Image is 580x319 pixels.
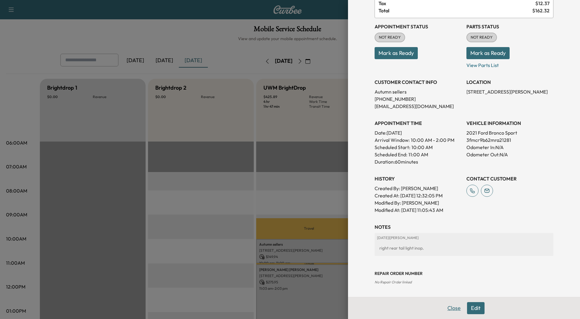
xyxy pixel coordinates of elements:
[375,136,462,144] p: Arrival Window:
[375,129,462,136] p: Date: [DATE]
[443,302,465,314] button: Close
[375,103,462,110] p: [EMAIL_ADDRESS][DOMAIN_NAME]
[375,95,462,103] p: [PHONE_NUMBER]
[466,47,510,59] button: Mark as Ready
[375,206,462,214] p: Modified At : [DATE] 11:05:43 AM
[466,120,553,127] h3: VEHICLE INFORMATION
[375,144,410,151] p: Scheduled Start:
[466,59,553,69] p: View Parts List
[466,129,553,136] p: 2021 Ford Bronco Sport
[375,175,462,182] h3: History
[377,235,551,240] p: [DATE] | [PERSON_NAME]
[466,88,553,95] p: [STREET_ADDRESS][PERSON_NAME]
[466,144,553,151] p: Odometer In: N/A
[408,151,428,158] p: 11:00 AM
[466,151,553,158] p: Odometer Out: N/A
[375,223,553,231] h3: NOTES
[375,47,418,59] button: Mark as Ready
[375,185,462,192] p: Created By : [PERSON_NAME]
[466,136,553,144] p: 3fmcr9b62mra21281
[377,243,551,254] div: right rear tail light inop.
[375,199,462,206] p: Modified By : [PERSON_NAME]
[375,192,462,199] p: Created At : [DATE] 12:32:05 PM
[466,78,553,86] h3: LOCATION
[466,23,553,30] h3: Parts Status
[375,78,462,86] h3: CUSTOMER CONTACT INFO
[467,34,496,40] span: NOT READY
[375,270,553,276] h3: Repair Order number
[375,280,412,284] span: No Repair Order linked
[532,7,549,14] span: $ 162.32
[375,34,404,40] span: NOT READY
[375,88,462,95] p: Autumn sellers
[375,23,462,30] h3: Appointment Status
[375,158,462,165] p: Duration: 60 minutes
[379,7,532,14] span: Total
[411,136,454,144] span: 10:00 AM - 2:00 PM
[467,302,485,314] button: Edit
[411,144,433,151] p: 10:00 AM
[375,151,407,158] p: Scheduled End:
[375,120,462,127] h3: APPOINTMENT TIME
[466,175,553,182] h3: CONTACT CUSTOMER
